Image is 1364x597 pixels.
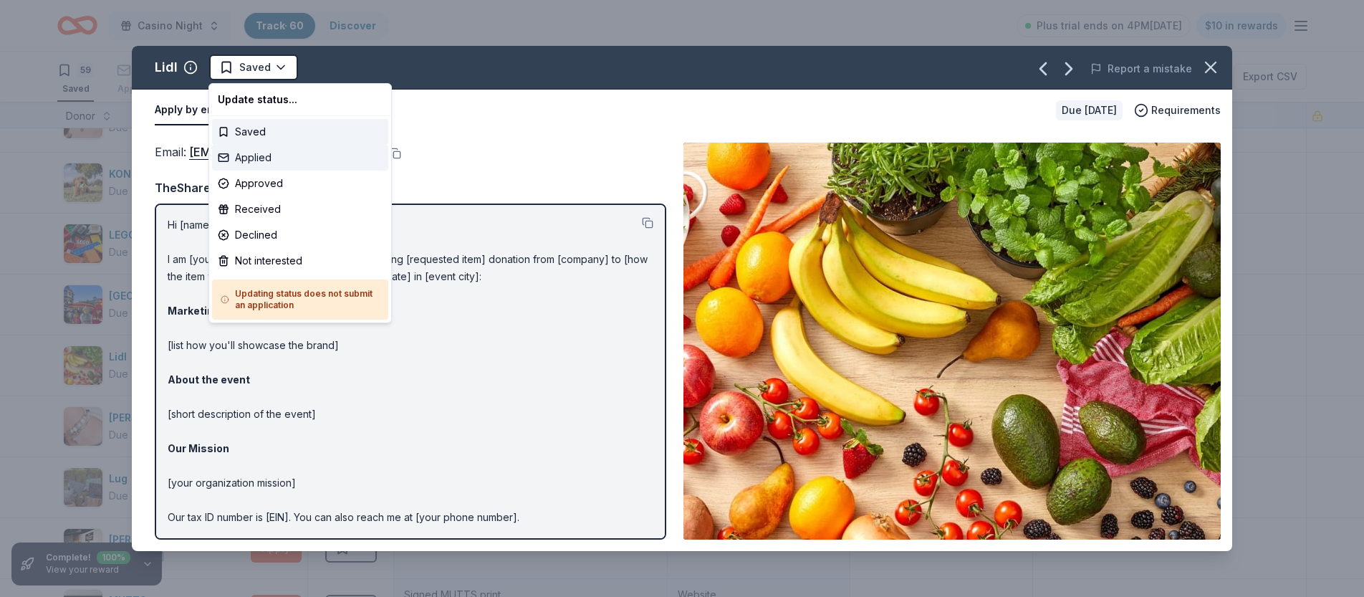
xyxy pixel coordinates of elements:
[212,196,388,222] div: Received
[212,145,388,171] div: Applied
[221,288,380,311] h5: Updating status does not submit an application
[212,119,388,145] div: Saved
[212,222,388,248] div: Declined
[212,248,388,274] div: Not interested
[212,87,388,113] div: Update status...
[212,171,388,196] div: Approved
